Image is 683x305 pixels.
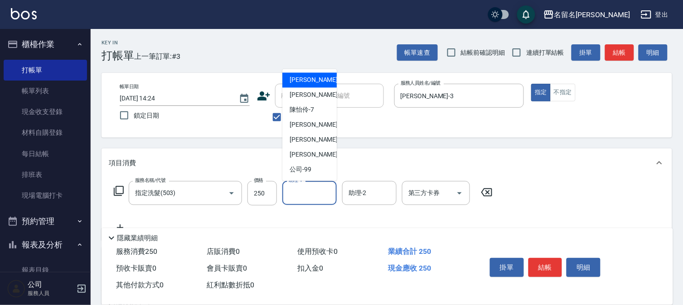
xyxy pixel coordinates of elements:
[290,120,347,130] span: [PERSON_NAME] -21
[4,33,87,56] button: 櫃檯作業
[290,135,347,145] span: [PERSON_NAME] -22
[134,111,159,120] span: 鎖定日期
[120,83,139,90] label: 帳單日期
[4,210,87,233] button: 預約管理
[233,88,255,110] button: Choose date, selected date is 2025-09-04
[637,6,672,23] button: 登出
[490,258,524,277] button: 掛單
[526,48,564,57] span: 連續打單結帳
[531,84,551,101] button: 指定
[4,164,87,185] a: 排班表
[550,84,576,101] button: 不指定
[4,122,87,143] a: 材料自購登錄
[116,264,156,272] span: 預收卡販賣 0
[4,143,87,164] a: 每日結帳
[290,150,347,160] span: [PERSON_NAME] -22
[28,280,74,289] h5: 公司
[572,44,601,61] button: 掛單
[254,177,263,184] label: 價格
[554,9,630,20] div: 名留名[PERSON_NAME]
[135,177,165,184] label: 服務名稱/代號
[4,101,87,122] a: 現金收支登錄
[11,8,37,19] img: Logo
[388,247,431,256] span: 業績合計 250
[290,165,311,175] span: 公司 -99
[116,281,164,289] span: 其他付款方式 0
[224,186,239,200] button: Open
[290,105,314,115] span: 陳怡伶 -7
[605,44,634,61] button: 結帳
[102,40,134,46] h2: Key In
[639,44,668,61] button: 明細
[109,158,136,168] p: 項目消費
[540,5,634,24] button: 名留名[PERSON_NAME]
[401,80,441,86] label: 服務人員姓名/編號
[452,186,467,200] button: Open
[567,258,601,277] button: 明細
[297,247,338,256] span: 使用預收卡 0
[388,264,431,272] span: 現金應收 250
[397,44,438,61] button: 帳單速查
[528,258,562,277] button: 結帳
[290,91,343,100] span: [PERSON_NAME] -3
[120,91,230,106] input: YYYY/MM/DD hh:mm
[4,260,87,281] a: 報表目錄
[4,81,87,101] a: 帳單列表
[4,233,87,257] button: 報表及分析
[207,247,240,256] span: 店販消費 0
[28,289,74,297] p: 服務人員
[117,234,158,243] p: 隱藏業績明細
[290,76,343,85] span: [PERSON_NAME] -1
[461,48,505,57] span: 結帳前確認明細
[4,60,87,81] a: 打帳單
[7,280,25,298] img: Person
[134,51,181,62] span: 上一筆訂單:#3
[4,185,87,206] a: 現場電腦打卡
[517,5,535,24] button: save
[207,281,254,289] span: 紅利點數折抵 0
[116,247,157,256] span: 服務消費 250
[207,264,247,272] span: 會員卡販賣 0
[102,148,672,177] div: 項目消費
[102,49,134,62] h3: 打帳單
[297,264,323,272] span: 扣入金 0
